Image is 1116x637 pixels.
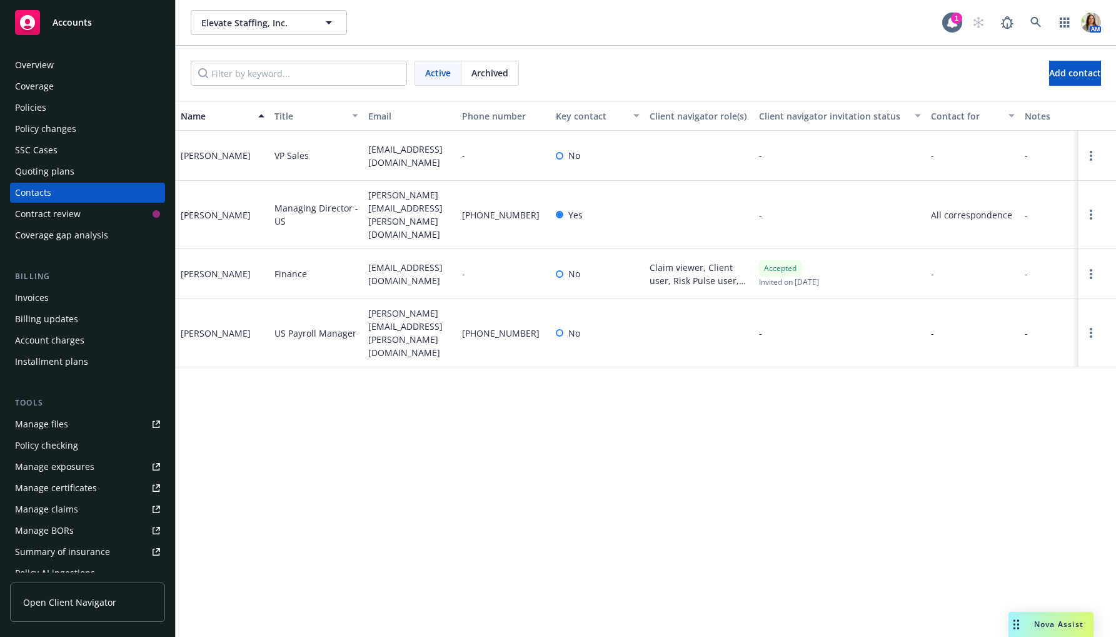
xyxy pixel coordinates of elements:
a: Coverage gap analysis [10,225,165,245]
a: Open options [1083,148,1098,163]
span: - [759,327,762,340]
span: Open Client Navigator [23,596,116,609]
span: - [931,267,934,280]
span: Accepted [764,263,797,274]
span: Invited on [DATE] [759,277,819,287]
span: US Payroll Manager [274,327,356,340]
div: Policy checking [15,436,78,456]
div: Client navigator invitation status [759,110,907,123]
div: Title [274,110,344,123]
button: Key contact [551,101,645,131]
div: Notes [1025,110,1108,123]
a: Invoices [10,288,165,308]
span: - [1025,267,1028,280]
a: Policy changes [10,119,165,139]
span: Managing Director - US [274,201,358,228]
span: [PERSON_NAME][EMAIL_ADDRESS][PERSON_NAME][DOMAIN_NAME] [368,307,452,359]
a: Contacts [10,183,165,203]
span: Accounts [53,18,92,28]
span: [EMAIL_ADDRESS][DOMAIN_NAME] [368,261,452,287]
div: Claim viewer, Client user, Risk Pulse user, Contract review user, File user, Certificate user, Po... [650,261,749,287]
div: Tools [10,397,165,409]
span: Elevate Staffing, Inc. [201,16,309,29]
div: Invoices [15,288,49,308]
a: Summary of insurance [10,542,165,562]
a: Search [1023,10,1048,35]
input: Filter by keyword... [191,61,407,86]
a: Coverage [10,76,165,96]
a: Installment plans [10,352,165,372]
span: No [568,327,580,340]
div: [PERSON_NAME] [181,208,251,222]
a: Billing updates [10,309,165,329]
a: Manage certificates [10,478,165,498]
span: Nova Assist [1034,619,1083,629]
div: Coverage [15,76,54,96]
button: Elevate Staffing, Inc. [191,10,347,35]
div: SSC Cases [15,140,58,160]
button: Contact for [926,101,1020,131]
div: Policy changes [15,119,76,139]
span: Yes [568,208,583,222]
div: Contact for [931,110,1001,123]
div: Manage BORs [15,521,74,541]
button: Nova Assist [1008,612,1093,637]
div: Manage exposures [15,457,94,477]
div: Email [368,110,452,123]
div: Quoting plans [15,161,74,181]
div: Key contact [556,110,626,123]
img: photo [1081,13,1101,33]
span: - [1025,208,1028,222]
a: Manage BORs [10,521,165,541]
div: Manage files [15,414,68,434]
div: [PERSON_NAME] [181,327,251,340]
a: Quoting plans [10,161,165,181]
a: SSC Cases [10,140,165,160]
div: Client navigator role(s) [650,110,749,123]
div: Overview [15,55,54,75]
div: Summary of insurance [15,542,110,562]
div: Coverage gap analysis [15,225,108,245]
div: [PERSON_NAME] [181,267,251,280]
a: Manage files [10,414,165,434]
span: [PERSON_NAME][EMAIL_ADDRESS][PERSON_NAME][DOMAIN_NAME] [368,188,452,241]
a: Policy AI ingestions [10,563,165,583]
a: Account charges [10,330,165,350]
div: Contacts [15,183,51,203]
a: Switch app [1052,10,1077,35]
div: Manage claims [15,499,78,519]
div: Drag to move [1008,612,1024,637]
span: - [759,208,762,222]
button: Name [176,101,269,131]
span: No [568,267,580,280]
a: Start snowing [966,10,991,35]
div: 1 [951,13,962,24]
div: Billing updates [15,309,78,329]
button: Email [363,101,457,131]
span: - [759,149,762,162]
button: Client navigator role(s) [645,101,754,131]
span: - [931,327,934,340]
span: Finance [274,267,307,280]
div: Contract review [15,204,81,224]
div: [PERSON_NAME] [181,149,251,162]
span: No [568,149,580,162]
a: Open options [1083,267,1098,282]
div: Account charges [15,330,84,350]
button: Phone number [457,101,551,131]
a: Overview [10,55,165,75]
span: [EMAIL_ADDRESS][DOMAIN_NAME] [368,143,452,169]
a: Open options [1083,325,1098,340]
span: [PHONE_NUMBER] [462,327,540,340]
span: All correspondence [931,208,1015,222]
a: Open options [1083,207,1098,222]
a: Policies [10,98,165,118]
a: Contract review [10,204,165,224]
span: - [462,267,465,280]
div: Phone number [462,110,546,123]
button: Add contact [1049,61,1101,86]
span: [PHONE_NUMBER] [462,208,540,222]
a: Policy checking [10,436,165,456]
span: VP Sales [274,149,309,162]
a: Report a Bug [995,10,1020,35]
